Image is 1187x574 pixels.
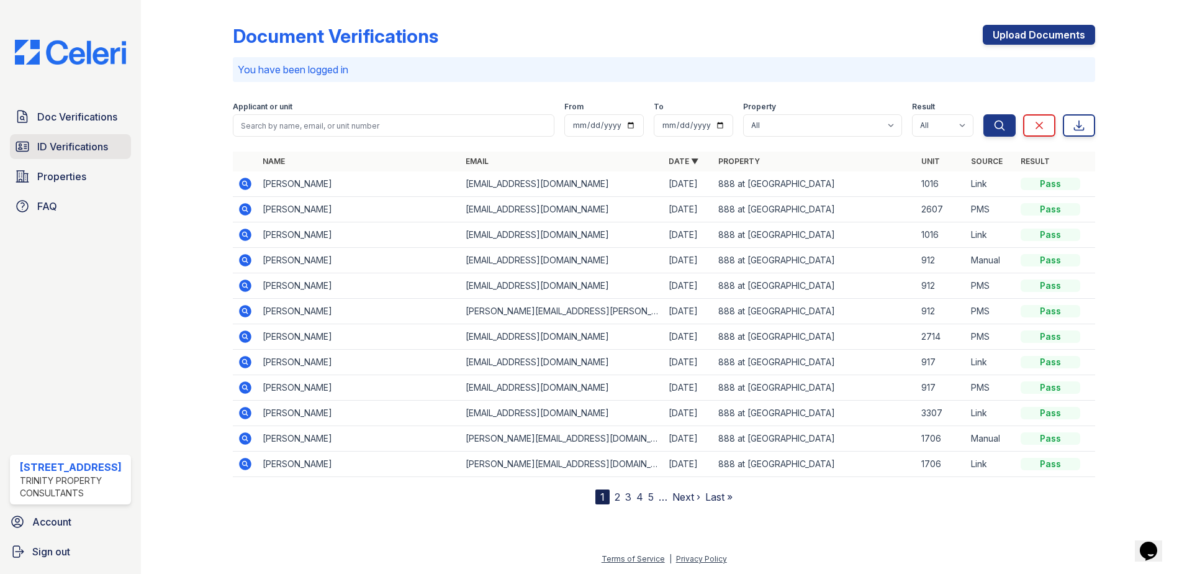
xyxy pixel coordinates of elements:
td: [PERSON_NAME] [258,324,461,350]
td: [PERSON_NAME] [258,197,461,222]
span: Doc Verifications [37,109,117,124]
div: Pass [1021,178,1080,190]
td: PMS [966,375,1016,401]
label: From [564,102,584,112]
div: Pass [1021,305,1080,317]
td: PMS [966,197,1016,222]
td: Link [966,350,1016,375]
label: To [654,102,664,112]
td: 1016 [916,171,966,197]
td: [PERSON_NAME] [258,375,461,401]
td: 3307 [916,401,966,426]
a: Privacy Policy [676,554,727,563]
td: PMS [966,324,1016,350]
td: [DATE] [664,197,713,222]
td: [EMAIL_ADDRESS][DOMAIN_NAME] [461,171,664,197]
td: 888 at [GEOGRAPHIC_DATA] [713,299,916,324]
td: 888 at [GEOGRAPHIC_DATA] [713,324,916,350]
div: Pass [1021,432,1080,445]
p: You have been logged in [238,62,1090,77]
td: [EMAIL_ADDRESS][DOMAIN_NAME] [461,401,664,426]
div: Pass [1021,381,1080,394]
td: [DATE] [664,273,713,299]
td: [PERSON_NAME][EMAIL_ADDRESS][DOMAIN_NAME] [461,452,664,477]
div: Pass [1021,229,1080,241]
td: 888 at [GEOGRAPHIC_DATA] [713,171,916,197]
td: [EMAIL_ADDRESS][DOMAIN_NAME] [461,273,664,299]
td: Link [966,171,1016,197]
td: 1706 [916,452,966,477]
td: 888 at [GEOGRAPHIC_DATA] [713,222,916,248]
label: Property [743,102,776,112]
td: 912 [916,248,966,273]
td: 1706 [916,426,966,452]
td: [EMAIL_ADDRESS][DOMAIN_NAME] [461,197,664,222]
a: ID Verifications [10,134,131,159]
td: 888 at [GEOGRAPHIC_DATA] [713,401,916,426]
td: 888 at [GEOGRAPHIC_DATA] [713,375,916,401]
td: [DATE] [664,350,713,375]
td: 888 at [GEOGRAPHIC_DATA] [713,350,916,375]
span: ID Verifications [37,139,108,154]
div: Pass [1021,407,1080,419]
td: [PERSON_NAME] [258,171,461,197]
td: [EMAIL_ADDRESS][DOMAIN_NAME] [461,222,664,248]
div: | [669,554,672,563]
td: [PERSON_NAME] [258,426,461,452]
td: [PERSON_NAME] [258,299,461,324]
span: … [659,490,667,504]
div: [STREET_ADDRESS] [20,460,126,475]
a: Date ▼ [669,157,698,166]
a: Account [5,509,136,534]
a: Sign out [5,539,136,564]
td: 912 [916,299,966,324]
a: 5 [648,491,654,503]
div: Pass [1021,254,1080,266]
td: [PERSON_NAME] [258,350,461,375]
td: 917 [916,350,966,375]
span: Sign out [32,544,70,559]
a: Properties [10,164,131,189]
a: Doc Verifications [10,104,131,129]
a: 3 [625,491,631,503]
a: Name [263,157,285,166]
a: Unit [921,157,940,166]
img: CE_Logo_Blue-a8612792a0a2168367f1c8372b55b34899dd931a85d93a1a3d3e32e68fde9ad4.png [5,40,136,65]
td: [DATE] [664,171,713,197]
td: [PERSON_NAME][EMAIL_ADDRESS][DOMAIN_NAME] [461,426,664,452]
input: Search by name, email, or unit number [233,114,554,137]
div: Pass [1021,356,1080,368]
td: [EMAIL_ADDRESS][DOMAIN_NAME] [461,324,664,350]
a: Terms of Service [602,554,665,563]
div: 1 [595,490,610,504]
div: Pass [1021,203,1080,216]
a: Result [1021,157,1050,166]
td: [DATE] [664,401,713,426]
td: [PERSON_NAME] [258,248,461,273]
td: 888 at [GEOGRAPHIC_DATA] [713,197,916,222]
td: [PERSON_NAME] [258,273,461,299]
a: Upload Documents [983,25,1095,45]
iframe: chat widget [1135,524,1175,562]
div: Trinity Property Consultants [20,475,126,499]
td: [DATE] [664,452,713,477]
td: [DATE] [664,222,713,248]
td: Link [966,222,1016,248]
td: PMS [966,299,1016,324]
td: [DATE] [664,426,713,452]
div: Pass [1021,458,1080,470]
span: Account [32,514,71,529]
td: 888 at [GEOGRAPHIC_DATA] [713,452,916,477]
a: FAQ [10,194,131,219]
td: [PERSON_NAME] [258,222,461,248]
a: Email [466,157,489,166]
td: [PERSON_NAME][EMAIL_ADDRESS][PERSON_NAME][DOMAIN_NAME] [461,299,664,324]
td: 912 [916,273,966,299]
td: [EMAIL_ADDRESS][DOMAIN_NAME] [461,350,664,375]
label: Result [912,102,935,112]
div: Pass [1021,330,1080,343]
span: Properties [37,169,86,184]
a: Property [718,157,760,166]
td: 888 at [GEOGRAPHIC_DATA] [713,273,916,299]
